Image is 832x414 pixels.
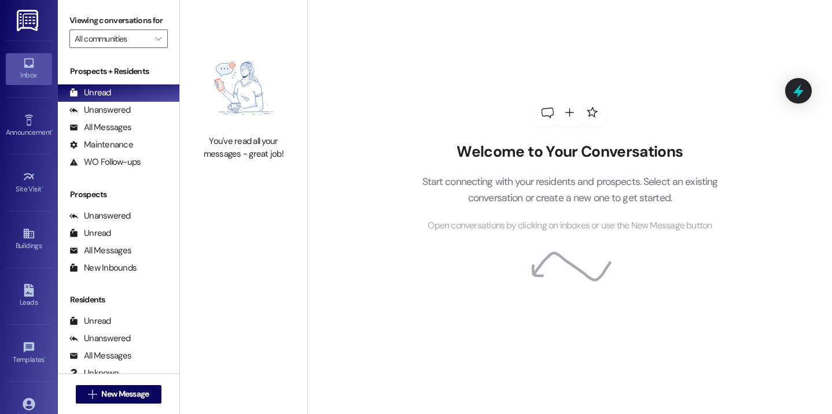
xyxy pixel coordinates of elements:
[69,12,168,29] label: Viewing conversations for
[69,262,137,274] div: New Inbounds
[428,219,712,233] span: Open conversations by clicking on inboxes or use the New Message button
[155,34,161,43] i: 
[69,350,131,362] div: All Messages
[58,188,179,201] div: Prospects
[58,65,179,77] div: Prospects + Residents
[404,173,735,206] p: Start connecting with your residents and prospects. Select an existing conversation or create a n...
[193,135,294,160] div: You've read all your messages - great job!
[69,139,133,151] div: Maintenance
[69,87,111,99] div: Unread
[69,104,131,116] div: Unanswered
[193,47,294,130] img: empty-state
[42,183,43,191] span: •
[69,121,131,134] div: All Messages
[17,10,41,31] img: ResiDesk Logo
[45,354,46,362] span: •
[69,315,111,327] div: Unread
[6,338,52,369] a: Templates •
[58,294,179,306] div: Residents
[69,245,131,257] div: All Messages
[69,367,119,379] div: Unknown
[51,127,53,135] span: •
[101,388,149,400] span: New Message
[76,385,161,404] button: New Message
[69,156,141,168] div: WO Follow-ups
[69,332,131,345] div: Unanswered
[6,167,52,198] a: Site Visit •
[75,29,149,48] input: All communities
[69,227,111,239] div: Unread
[6,53,52,84] a: Inbox
[6,224,52,255] a: Buildings
[69,210,131,222] div: Unanswered
[404,143,735,161] h2: Welcome to Your Conversations
[6,280,52,312] a: Leads
[88,390,97,399] i: 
